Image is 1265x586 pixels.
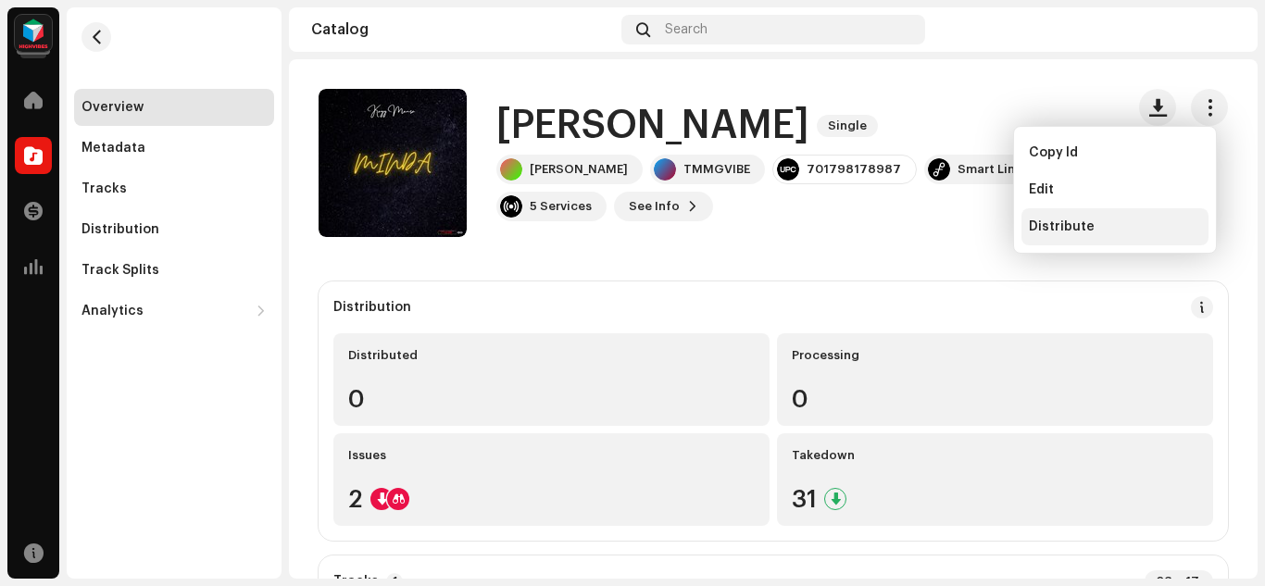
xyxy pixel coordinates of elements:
re-m-nav-item: Metadata [74,130,274,167]
div: Processing [792,348,1198,363]
div: Tracks [81,181,127,196]
div: Analytics [81,304,144,318]
div: [PERSON_NAME] [530,162,628,177]
div: Smart Link [958,162,1021,177]
span: See Info [629,188,680,225]
span: Copy Id [1029,145,1078,160]
span: Distribute [1029,219,1095,234]
div: Track Splits [81,263,159,278]
button: See Info [614,192,713,221]
span: Search [665,22,708,37]
div: Takedown [792,448,1198,463]
div: Metadata [81,141,145,156]
span: Edit [1029,182,1054,197]
div: Distribution [333,300,411,315]
img: e856a49b-0be0-4b22-904b-be6d529c3424 [1206,15,1235,44]
div: Distribution [81,222,159,237]
re-m-nav-item: Track Splits [74,252,274,289]
re-m-nav-item: Tracks [74,170,274,207]
div: Issues [348,448,755,463]
h1: [PERSON_NAME] [496,105,809,147]
div: Distributed [348,348,755,363]
div: Catalog [311,22,614,37]
re-m-nav-item: Distribution [74,211,274,248]
div: 701798178987 [807,162,901,177]
div: 5 Services [530,199,592,214]
span: Single [817,115,878,137]
re-m-nav-item: Overview [74,89,274,126]
img: feab3aad-9b62-475c-8caf-26f15a9573ee [15,15,52,52]
div: Overview [81,100,144,115]
div: TMMGVIBE [683,162,750,177]
re-m-nav-dropdown: Analytics [74,293,274,330]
